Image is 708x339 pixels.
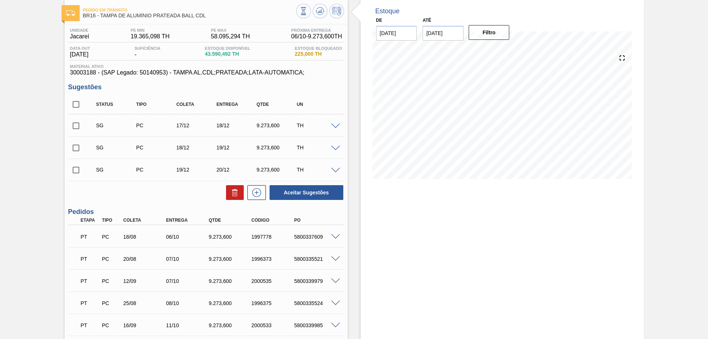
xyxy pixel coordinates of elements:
[81,278,99,284] p: PT
[215,122,259,128] div: 18/12/2025
[133,46,162,58] div: -
[376,18,382,23] label: De
[423,26,464,41] input: dd/mm/yyyy
[134,167,179,173] div: Pedido de Compra
[207,322,255,328] div: 9.273,600
[292,300,340,306] div: 5800335524
[134,102,179,107] div: Tipo
[215,102,259,107] div: Entrega
[423,18,431,23] label: Até
[121,300,169,306] div: 25/08/2025
[70,69,342,76] span: 30003188 - (SAP Legado: 50140953) - TAMPA AL.CDL;PRATEADA;LATA-AUTOMATICA;
[131,28,170,32] span: PE MIN
[296,4,311,18] button: Visão Geral dos Estoques
[83,8,296,12] span: Pedido em Trânsito
[121,278,169,284] div: 12/09/2025
[211,33,250,40] span: 58.095,294 TH
[250,322,298,328] div: 2000533
[292,256,340,262] div: 5800335521
[292,322,340,328] div: 5800339985
[207,278,255,284] div: 9.273,600
[255,122,299,128] div: 9.273,600
[207,256,255,262] div: 9.273,600
[295,122,340,128] div: TH
[250,218,298,223] div: Código
[250,278,298,284] div: 2000535
[250,300,298,306] div: 1996375
[266,184,344,201] div: Aceitar Sugestões
[205,46,250,51] span: Estoque Disponível
[295,102,340,107] div: UN
[207,234,255,240] div: 9.273,600
[79,218,101,223] div: Etapa
[70,64,342,69] span: Material ativo
[131,33,170,40] span: 19.365,098 TH
[164,300,212,306] div: 08/10/2025
[134,145,179,151] div: Pedido de Compra
[255,167,299,173] div: 9.273,600
[121,218,169,223] div: Coleta
[100,218,122,223] div: Tipo
[295,46,342,51] span: Estoque Bloqueado
[100,256,122,262] div: Pedido de Compra
[164,234,212,240] div: 06/10/2025
[81,322,99,328] p: PT
[100,234,122,240] div: Pedido de Compra
[68,208,344,216] h3: Pedidos
[207,300,255,306] div: 9.273,600
[79,229,101,245] div: Pedido em Trânsito
[255,102,299,107] div: Qtde
[79,295,101,311] div: Pedido em Trânsito
[164,278,212,284] div: 07/10/2025
[469,25,510,40] button: Filtro
[250,234,298,240] div: 1997778
[164,322,212,328] div: 11/10/2025
[164,218,212,223] div: Entrega
[70,46,90,51] span: Data out
[66,10,75,16] img: Ícone
[100,278,122,284] div: Pedido de Compra
[211,28,250,32] span: PE MAX
[100,300,122,306] div: Pedido de Compra
[292,218,340,223] div: PO
[244,185,266,200] div: Nova sugestão
[174,167,219,173] div: 19/12/2025
[121,322,169,328] div: 16/09/2025
[81,256,99,262] p: PT
[270,185,343,200] button: Aceitar Sugestões
[376,26,417,41] input: dd/mm/yyyy
[100,322,122,328] div: Pedido de Compra
[79,317,101,333] div: Pedido em Trânsito
[255,145,299,151] div: 9.273,600
[174,145,219,151] div: 18/12/2025
[291,28,342,32] span: Próxima Entrega
[207,218,255,223] div: Qtde
[81,300,99,306] p: PT
[94,145,139,151] div: Sugestão Criada
[94,167,139,173] div: Sugestão Criada
[291,33,342,40] span: 06/10 - 9.273,600 TH
[70,33,89,40] span: Jacareí
[215,145,259,151] div: 19/12/2025
[70,28,89,32] span: Unidade
[174,102,219,107] div: Coleta
[81,234,99,240] p: PT
[215,167,259,173] div: 20/12/2025
[79,251,101,267] div: Pedido em Trânsito
[375,7,400,15] div: Estoque
[94,102,139,107] div: Status
[295,145,340,151] div: TH
[121,234,169,240] div: 18/08/2025
[135,46,160,51] span: Suficiência
[134,122,179,128] div: Pedido de Compra
[295,167,340,173] div: TH
[295,51,342,57] span: 225,000 TH
[164,256,212,262] div: 07/10/2025
[313,4,327,18] button: Atualizar Gráfico
[68,83,344,91] h3: Sugestões
[174,122,219,128] div: 17/12/2025
[79,273,101,289] div: Pedido em Trânsito
[292,278,340,284] div: 5800339979
[83,13,296,18] span: BR16 - TAMPA DE ALUMÍNIO PRATEADA BALL CDL
[94,122,139,128] div: Sugestão Criada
